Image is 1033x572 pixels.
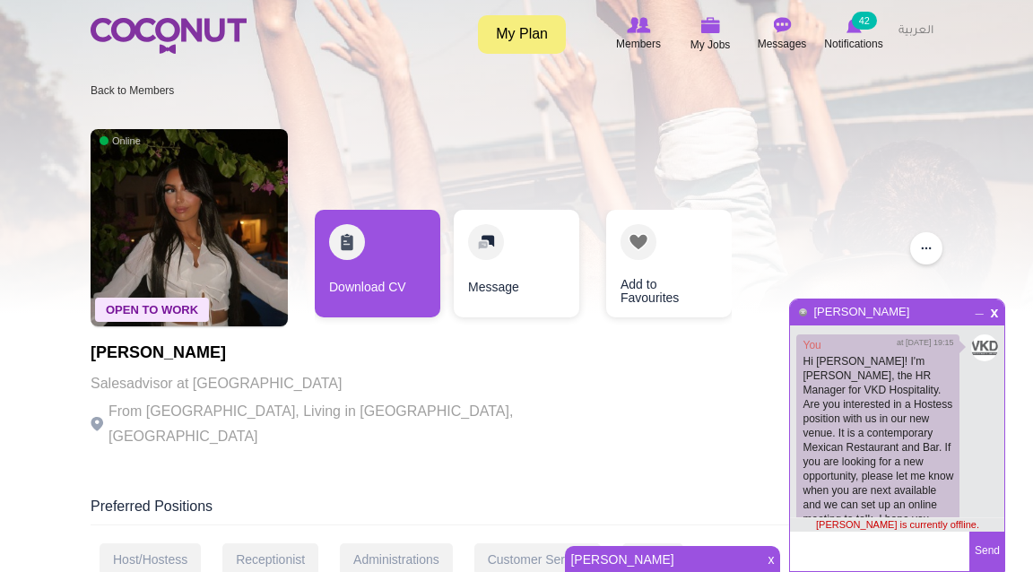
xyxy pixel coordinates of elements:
img: Browse Members [627,17,650,33]
span: Minimize [972,302,987,313]
a: Back to Members [91,84,174,97]
div: [PERSON_NAME] is currently offline. [790,517,1004,532]
img: Home [91,18,247,54]
span: My Jobs [690,36,731,54]
div: 3 / 3 [593,210,718,326]
a: Add to Favourites [606,210,732,317]
p: Salesadvisor at [GEOGRAPHIC_DATA] [91,371,584,396]
span: Messages [758,35,807,53]
div: Preferred Positions [91,497,942,525]
span: x [761,547,780,572]
div: 1 / 3 [315,210,440,326]
img: Notifications [846,17,862,33]
span: at [DATE] 19:15 [897,337,953,349]
a: My Jobs My Jobs [674,13,746,56]
span: Open To Work [95,298,209,322]
h1: [PERSON_NAME] [91,344,584,362]
a: You [803,339,820,351]
a: Messages Messages [746,13,818,55]
a: Message [454,210,579,317]
span: Members [616,35,661,53]
button: Send [969,532,1004,571]
a: [PERSON_NAME] [565,547,757,572]
small: 42 [852,12,877,30]
div: 2 / 3 [454,210,579,326]
a: My Plan [478,15,566,54]
span: Close [987,304,1003,317]
p: Hi [PERSON_NAME]! I'm [PERSON_NAME], the HR Manager for VKD Hospitality. Are you interested in a ... [803,354,953,541]
a: [PERSON_NAME] [812,305,910,318]
a: Notifications Notifications 42 [818,13,890,55]
button: ... [910,232,942,264]
a: العربية [890,13,942,49]
img: My Jobs [700,17,720,33]
a: Browse Members Members [603,13,674,55]
a: Download CV [315,210,440,317]
p: From [GEOGRAPHIC_DATA], Living in [GEOGRAPHIC_DATA], [GEOGRAPHIC_DATA] [91,399,584,449]
span: Online [100,134,141,147]
span: Notifications [824,35,882,53]
img: Untitled%20design%20(2).png [971,334,998,361]
img: Messages [773,17,791,33]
